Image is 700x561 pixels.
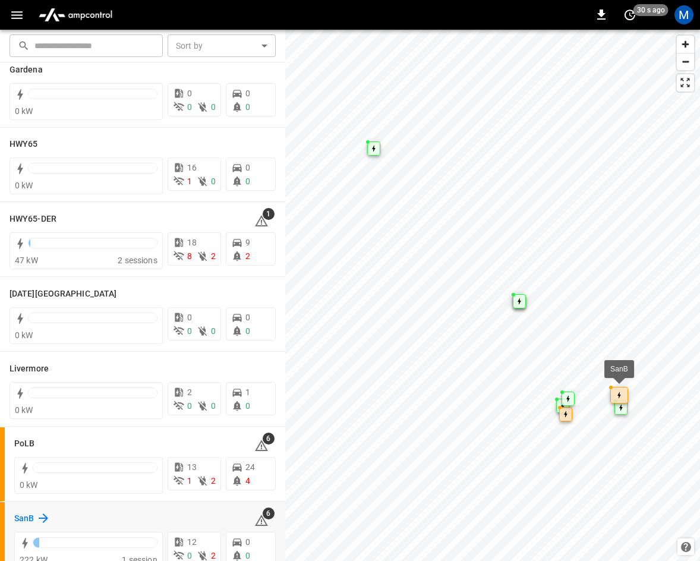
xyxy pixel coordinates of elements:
[14,512,34,525] h6: SanB
[245,476,250,486] span: 4
[245,537,250,547] span: 0
[15,330,33,340] span: 0 kW
[211,476,216,486] span: 2
[187,326,192,336] span: 0
[559,407,572,421] div: Map marker
[245,89,250,98] span: 0
[211,102,216,112] span: 0
[187,163,197,172] span: 16
[187,401,192,411] span: 0
[211,401,216,411] span: 0
[245,462,255,472] span: 24
[674,5,693,24] div: profile-icon
[14,437,34,450] h6: PoLB
[614,401,628,415] div: Map marker
[245,387,250,397] span: 1
[677,36,694,53] button: Zoom in
[10,363,49,376] h6: Livermore
[245,313,250,322] span: 0
[211,251,216,261] span: 2
[118,256,157,265] span: 2 sessions
[513,294,526,308] div: Map marker
[15,405,33,415] span: 0 kW
[263,208,275,220] span: 1
[10,213,56,226] h6: HWY65-DER
[187,476,192,486] span: 1
[367,141,380,156] div: Map marker
[610,387,628,404] div: Map marker
[187,89,192,98] span: 0
[187,387,192,397] span: 2
[245,251,250,261] span: 2
[677,53,694,70] button: Zoom out
[211,551,216,560] span: 2
[562,392,575,406] div: Map marker
[187,462,197,472] span: 13
[187,313,192,322] span: 0
[263,433,275,445] span: 6
[187,238,197,247] span: 18
[245,401,250,411] span: 0
[245,177,250,186] span: 0
[620,5,639,24] button: set refresh interval
[15,256,38,265] span: 47 kW
[10,288,116,301] h6: Karma Center
[187,177,192,186] span: 1
[15,181,33,190] span: 0 kW
[245,238,250,247] span: 9
[211,177,216,186] span: 0
[15,106,33,116] span: 0 kW
[245,163,250,172] span: 0
[10,138,38,151] h6: HWY65
[610,363,628,375] div: SanB
[245,551,250,560] span: 0
[245,102,250,112] span: 0
[285,30,700,561] canvas: Map
[556,399,569,413] div: Map marker
[633,4,669,16] span: 30 s ago
[245,326,250,336] span: 0
[34,4,117,26] img: ampcontrol.io logo
[187,537,197,547] span: 12
[20,480,38,490] span: 0 kW
[187,551,192,560] span: 0
[211,326,216,336] span: 0
[187,102,192,112] span: 0
[187,251,192,261] span: 8
[10,64,43,77] h6: Gardena
[263,508,275,519] span: 6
